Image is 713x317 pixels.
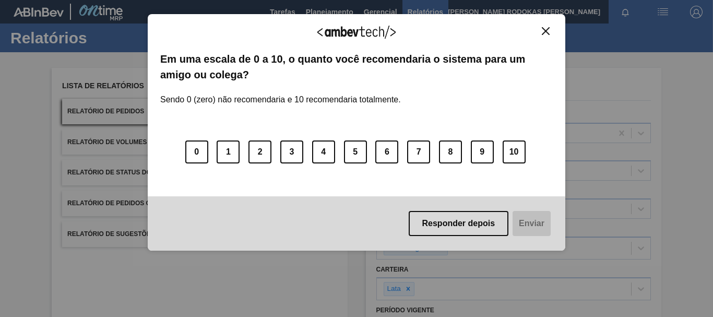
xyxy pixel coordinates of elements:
[503,140,526,163] button: 10
[217,140,240,163] button: 1
[471,140,494,163] button: 9
[317,26,396,39] img: Logo Ambevtech
[160,51,553,83] label: Em uma escala de 0 a 10, o quanto você recomendaria o sistema para um amigo ou colega?
[407,140,430,163] button: 7
[312,140,335,163] button: 4
[409,211,509,236] button: Responder depois
[185,140,208,163] button: 0
[248,140,271,163] button: 2
[344,140,367,163] button: 5
[375,140,398,163] button: 6
[160,83,401,104] label: Sendo 0 (zero) não recomendaria e 10 recomendaria totalmente.
[539,27,553,36] button: Close
[280,140,303,163] button: 3
[542,27,550,35] img: Close
[439,140,462,163] button: 8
